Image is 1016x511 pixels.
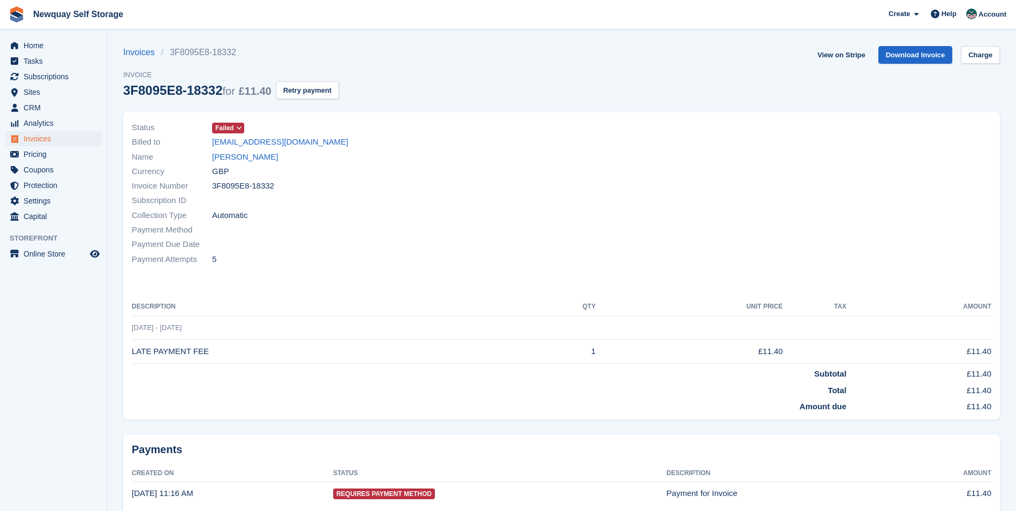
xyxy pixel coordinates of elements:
span: £11.40 [239,85,272,97]
a: menu [5,147,101,162]
span: 5 [212,253,216,266]
span: Payment Method [132,224,212,236]
span: Invoice Number [132,180,212,192]
span: Invoice [123,70,339,80]
span: Storefront [10,233,107,244]
a: menu [5,131,101,146]
span: Payment Attempts [132,253,212,266]
span: Status [132,122,212,134]
a: menu [5,178,101,193]
a: Download Invoice [878,46,953,64]
td: Payment for Invoice [666,482,899,505]
a: Charge [961,46,1000,64]
time: 2025-09-23 10:16:27 UTC [132,489,193,498]
th: Description [666,465,899,482]
span: Online Store [24,246,88,261]
a: menu [5,100,101,115]
strong: Total [828,386,847,395]
th: Amount [899,465,991,482]
span: Requires Payment Method [333,489,435,499]
span: Create [889,9,910,19]
a: menu [5,85,101,100]
td: £11.40 [846,340,991,364]
span: Account [979,9,1006,20]
span: CRM [24,100,88,115]
span: Capital [24,209,88,224]
td: £11.40 [596,340,782,364]
a: menu [5,209,101,224]
span: Automatic [212,209,248,222]
a: menu [5,38,101,53]
td: £11.40 [846,380,991,397]
span: Sites [24,85,88,100]
img: stora-icon-8386f47178a22dfd0bd8f6a31ec36ba5ce8667c1dd55bd0f319d3a0aa187defe.svg [9,6,25,22]
span: Analytics [24,116,88,131]
span: Coupons [24,162,88,177]
a: Newquay Self Storage [29,5,127,23]
span: Subscriptions [24,69,88,84]
th: Unit Price [596,298,782,315]
span: Settings [24,193,88,208]
th: Created On [132,465,333,482]
td: £11.40 [846,364,991,380]
a: menu [5,54,101,69]
span: for [222,85,235,97]
a: View on Stripe [813,46,869,64]
th: Tax [783,298,847,315]
div: 3F8095E8-18332 [123,83,272,97]
a: menu [5,69,101,84]
button: Retry payment [276,81,339,99]
th: QTY [528,298,596,315]
span: Billed to [132,136,212,148]
td: LATE PAYMENT FEE [132,340,528,364]
span: Home [24,38,88,53]
a: menu [5,116,101,131]
th: Amount [846,298,991,315]
span: [DATE] - [DATE] [132,324,182,332]
span: Collection Type [132,209,212,222]
a: menu [5,193,101,208]
span: GBP [212,166,229,178]
span: Payment Due Date [132,238,212,251]
span: 3F8095E8-18332 [212,180,274,192]
a: [PERSON_NAME] [212,151,278,163]
span: Failed [215,123,234,133]
span: Currency [132,166,212,178]
nav: breadcrumbs [123,46,339,59]
td: 1 [528,340,596,364]
img: Tina [966,9,977,19]
a: [EMAIL_ADDRESS][DOMAIN_NAME] [212,136,348,148]
td: £11.40 [899,482,991,505]
a: Invoices [123,46,161,59]
a: Preview store [88,247,101,260]
h2: Payments [132,443,991,456]
strong: Subtotal [814,369,846,378]
span: Tasks [24,54,88,69]
span: Subscription ID [132,194,212,207]
span: Help [942,9,957,19]
span: Invoices [24,131,88,146]
th: Description [132,298,528,315]
a: menu [5,162,101,177]
strong: Amount due [800,402,847,411]
th: Status [333,465,666,482]
span: Pricing [24,147,88,162]
td: £11.40 [846,396,991,413]
a: Failed [212,122,244,134]
a: menu [5,246,101,261]
span: Protection [24,178,88,193]
span: Name [132,151,212,163]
